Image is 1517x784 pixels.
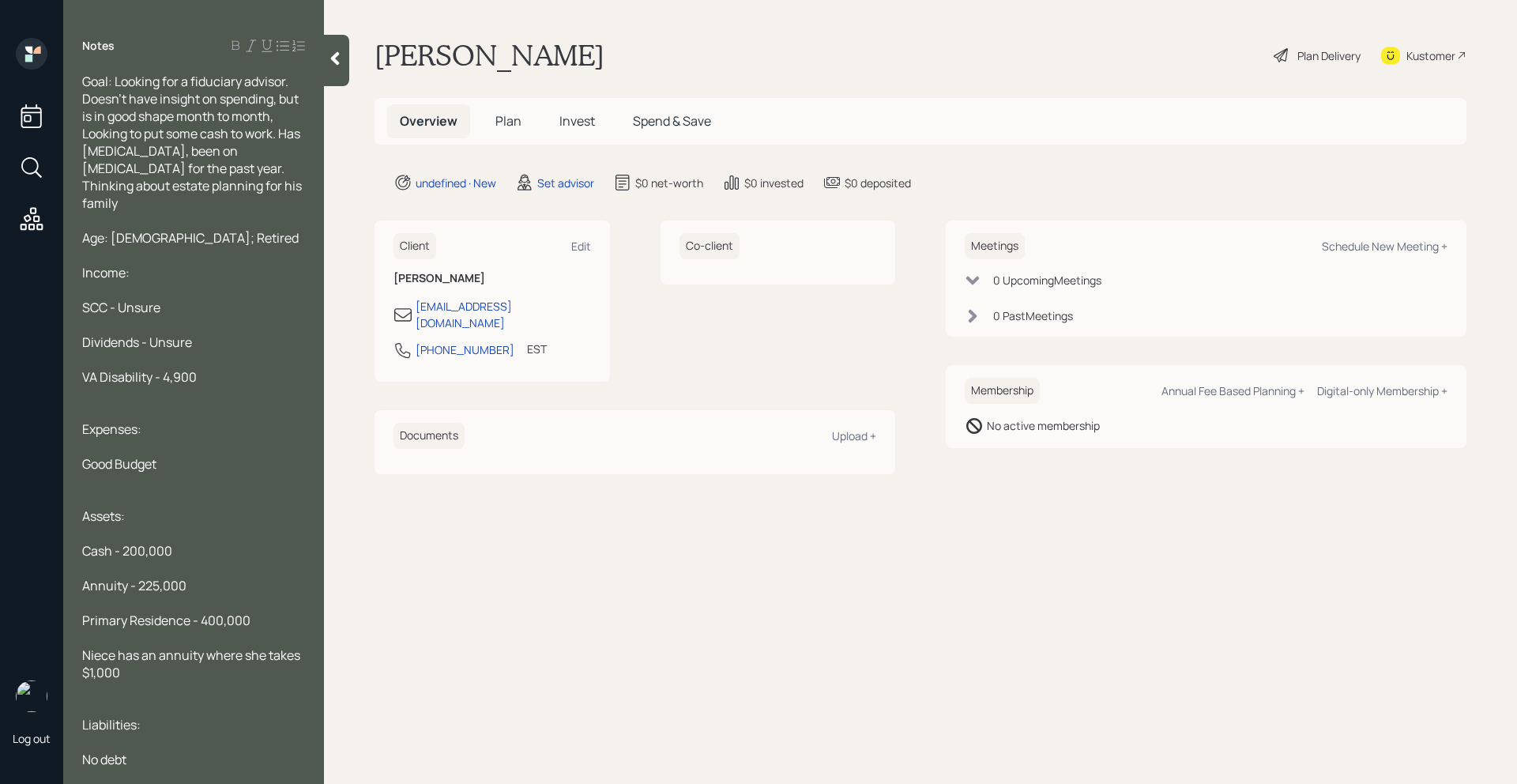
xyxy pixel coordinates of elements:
span: Income: [82,264,130,281]
div: Schedule New Meeting + [1322,239,1447,254]
span: Good Budget [82,455,156,473]
div: $0 deposited [845,175,911,191]
div: Upload + [832,428,876,443]
h6: Co-client [679,233,740,259]
h6: Documents [393,423,465,449]
span: Plan [495,112,521,130]
h6: Membership [965,378,1040,404]
div: $0 net-worth [635,175,703,191]
span: Expenses: [82,420,141,438]
div: Edit [571,239,591,254]
div: Annual Fee Based Planning + [1161,383,1304,398]
span: Age: [DEMOGRAPHIC_DATA]; Retired [82,229,299,247]
div: Plan Delivery [1297,47,1361,64]
div: EST [527,341,547,357]
h6: [PERSON_NAME] [393,272,591,285]
div: 0 Past Meeting s [993,307,1073,324]
div: No active membership [987,417,1100,434]
h6: Client [393,233,436,259]
span: Primary Residence - 400,000 [82,612,250,629]
img: retirable_logo.png [16,680,47,712]
span: SCC - Unsure [82,299,160,316]
h1: [PERSON_NAME] [375,38,604,73]
div: Digital-only Membership + [1317,383,1447,398]
div: Log out [13,731,51,746]
div: [PHONE_NUMBER] [416,341,514,358]
span: Cash - 200,000 [82,542,172,560]
span: Goal: Looking for a fiduciary advisor. Doesn't have insight on spending, but is in good shape mon... [82,73,304,212]
div: undefined · New [416,175,496,191]
div: Set advisor [537,175,594,191]
span: Spend & Save [633,112,711,130]
span: No debt [82,751,126,768]
div: Kustomer [1406,47,1455,64]
span: Invest [559,112,595,130]
div: [EMAIL_ADDRESS][DOMAIN_NAME] [416,298,591,331]
label: Notes [82,38,115,54]
span: Liabilities: [82,716,141,733]
span: VA Disability - 4,900 [82,368,197,386]
span: Annuity - 225,000 [82,577,186,594]
span: Assets: [82,507,125,525]
div: 0 Upcoming Meeting s [993,272,1101,288]
span: Dividends - Unsure [82,334,192,351]
h6: Meetings [965,233,1025,259]
div: $0 invested [744,175,804,191]
span: Niece has an annuity where she takes $1,000 [82,646,303,681]
span: Overview [400,112,457,130]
